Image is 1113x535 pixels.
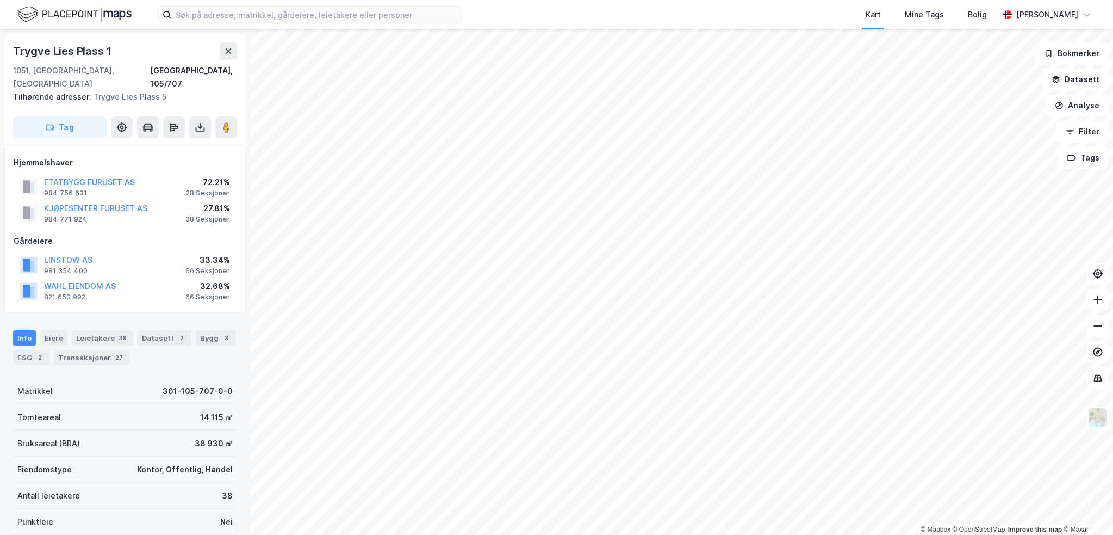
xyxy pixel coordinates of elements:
input: Søk på adresse, matrikkel, gårdeiere, leietakere eller personer [171,7,462,23]
div: Transaksjoner [54,350,129,365]
div: 66 Seksjoner [185,267,230,275]
div: Eiere [40,330,67,346]
a: OpenStreetMap [953,526,1005,533]
div: Kontrollprogram for chat [1059,483,1113,535]
button: Bokmerker [1035,42,1109,64]
div: Trygve Lies Plass 1 [13,42,114,60]
iframe: Chat Widget [1059,483,1113,535]
div: 984 756 631 [44,189,87,198]
div: 14 115 ㎡ [200,411,233,424]
div: 2 [34,352,45,363]
div: Kart [866,8,881,21]
div: 32.68% [185,280,230,293]
div: Antall leietakere [17,489,80,502]
div: 72.21% [186,176,230,189]
button: Analyse [1046,95,1109,116]
div: Matrikkel [17,385,53,398]
div: 33.34% [185,254,230,267]
a: Mapbox [921,526,950,533]
div: Bolig [968,8,987,21]
button: Tag [13,116,107,138]
div: Bygg [196,330,236,346]
div: 981 354 400 [44,267,88,275]
span: Tilhørende adresser: [13,92,94,101]
div: 3 [221,333,232,343]
div: [PERSON_NAME] [1016,8,1078,21]
div: Mine Tags [905,8,944,21]
div: Punktleie [17,515,53,528]
div: 1051, [GEOGRAPHIC_DATA], [GEOGRAPHIC_DATA] [13,64,150,90]
button: Filter [1056,121,1109,143]
div: 38 930 ㎡ [195,437,233,450]
div: Datasett [138,330,191,346]
a: Improve this map [1008,526,1062,533]
div: Leietakere [72,330,133,346]
div: Info [13,330,36,346]
div: 27 [113,352,125,363]
div: Bruksareal (BRA) [17,437,80,450]
div: 27.81% [185,202,230,215]
div: Nei [220,515,233,528]
button: Datasett [1042,69,1109,90]
div: ESG [13,350,49,365]
div: 66 Seksjoner [185,293,230,302]
div: Gårdeiere [14,235,237,248]
img: Z [1087,407,1108,428]
div: Hjemmelshaver [14,156,237,169]
div: 821 650 992 [44,293,85,302]
div: 301-105-707-0-0 [163,385,233,398]
div: 28 Seksjoner [186,189,230,198]
div: 38 Seksjoner [185,215,230,224]
div: Kontor, Offentlig, Handel [137,463,233,476]
div: 2 [176,333,187,343]
div: Tomteareal [17,411,61,424]
div: Trygve Lies Plass 5 [13,90,228,103]
div: 984 771 924 [44,215,87,224]
div: 38 [222,489,233,502]
div: Eiendomstype [17,463,72,476]
div: [GEOGRAPHIC_DATA], 105/707 [150,64,237,90]
div: 38 [117,333,129,343]
img: logo.f888ab2527a4732fd821a326f86c7f29.svg [17,5,132,24]
button: Tags [1058,147,1109,169]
